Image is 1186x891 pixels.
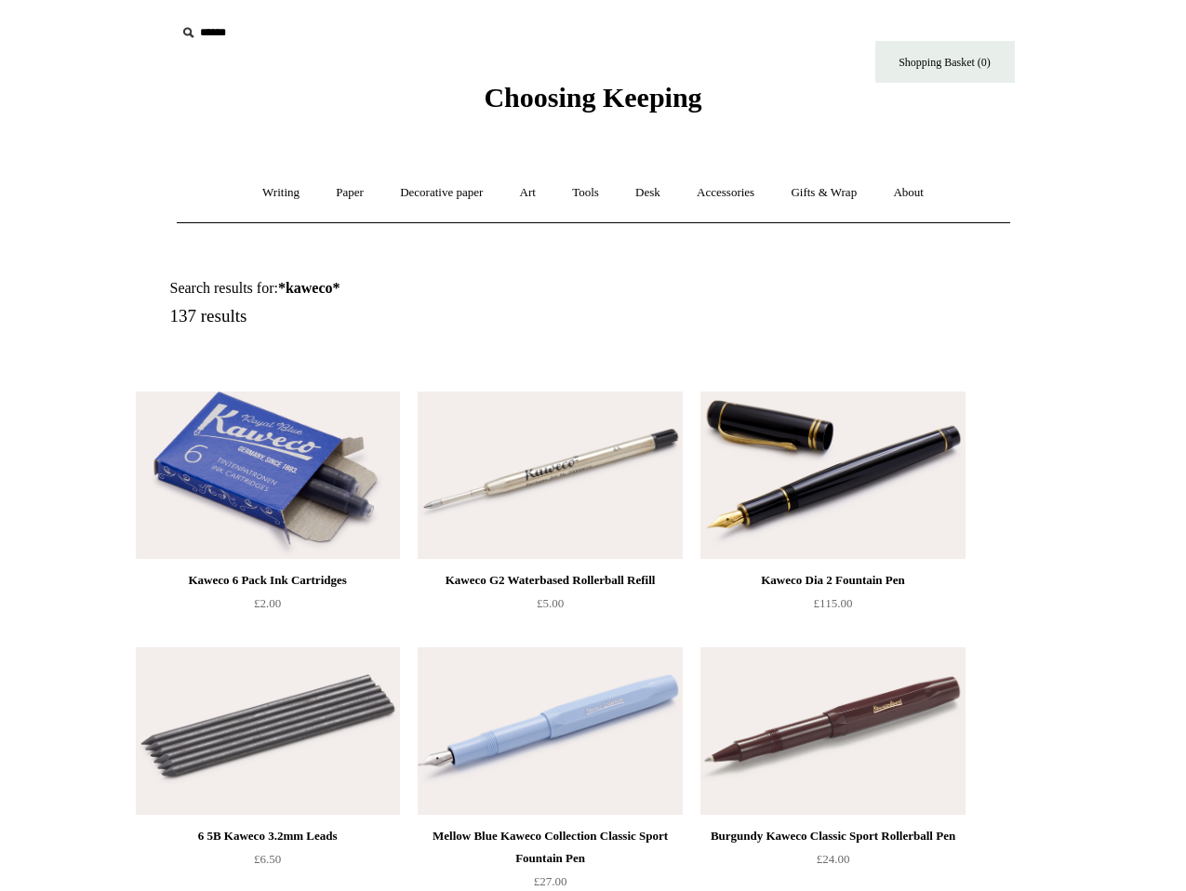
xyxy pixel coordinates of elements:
[619,168,677,218] a: Desk
[136,569,400,645] a: Kaweco 6 Pack Ink Cartridges £2.00
[246,168,316,218] a: Writing
[875,41,1015,83] a: Shopping Basket (0)
[700,647,965,815] a: Burgundy Kaweco Classic Sport Rollerball Pen Burgundy Kaweco Classic Sport Rollerball Pen
[700,392,965,559] img: Kaweco Dia 2 Fountain Pen
[814,596,853,610] span: £115.00
[170,306,615,327] h5: 137 results
[136,647,400,815] a: 6 5B Kaweco 3.2mm Leads 6 5B Kaweco 3.2mm Leads
[136,647,400,815] img: 6 5B Kaweco 3.2mm Leads
[705,569,960,592] div: Kaweco Dia 2 Fountain Pen
[170,279,615,297] h1: Search results for:
[136,392,400,559] a: Kaweco 6 Pack Ink Cartridges Kaweco 6 Pack Ink Cartridges
[503,168,553,218] a: Art
[140,569,395,592] div: Kaweco 6 Pack Ink Cartridges
[254,852,281,866] span: £6.50
[422,825,677,870] div: Mellow Blue Kaweco Collection Classic Sport Fountain Pen
[319,168,380,218] a: Paper
[700,569,965,645] a: Kaweco Dia 2 Fountain Pen £115.00
[418,392,682,559] a: Kaweco G2 Waterbased Rollerball Refill Kaweco G2 Waterbased Rollerball Refill
[774,168,873,218] a: Gifts & Wrap
[700,392,965,559] a: Kaweco Dia 2 Fountain Pen Kaweco Dia 2 Fountain Pen
[418,569,682,645] a: Kaweco G2 Waterbased Rollerball Refill £5.00
[876,168,940,218] a: About
[537,596,564,610] span: £5.00
[555,168,616,218] a: Tools
[680,168,771,218] a: Accessories
[140,825,395,847] div: 6 5B Kaweco 3.2mm Leads
[422,569,677,592] div: Kaweco G2 Waterbased Rollerball Refill
[817,852,850,866] span: £24.00
[254,596,281,610] span: £2.00
[418,392,682,559] img: Kaweco G2 Waterbased Rollerball Refill
[418,647,682,815] img: Mellow Blue Kaweco Collection Classic Sport Fountain Pen
[700,647,965,815] img: Burgundy Kaweco Classic Sport Rollerball Pen
[705,825,960,847] div: Burgundy Kaweco Classic Sport Rollerball Pen
[136,392,400,559] img: Kaweco 6 Pack Ink Cartridges
[383,168,500,218] a: Decorative paper
[484,82,701,113] span: Choosing Keeping
[418,647,682,815] a: Mellow Blue Kaweco Collection Classic Sport Fountain Pen Mellow Blue Kaweco Collection Classic Sp...
[534,874,567,888] span: £27.00
[484,97,701,110] a: Choosing Keeping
